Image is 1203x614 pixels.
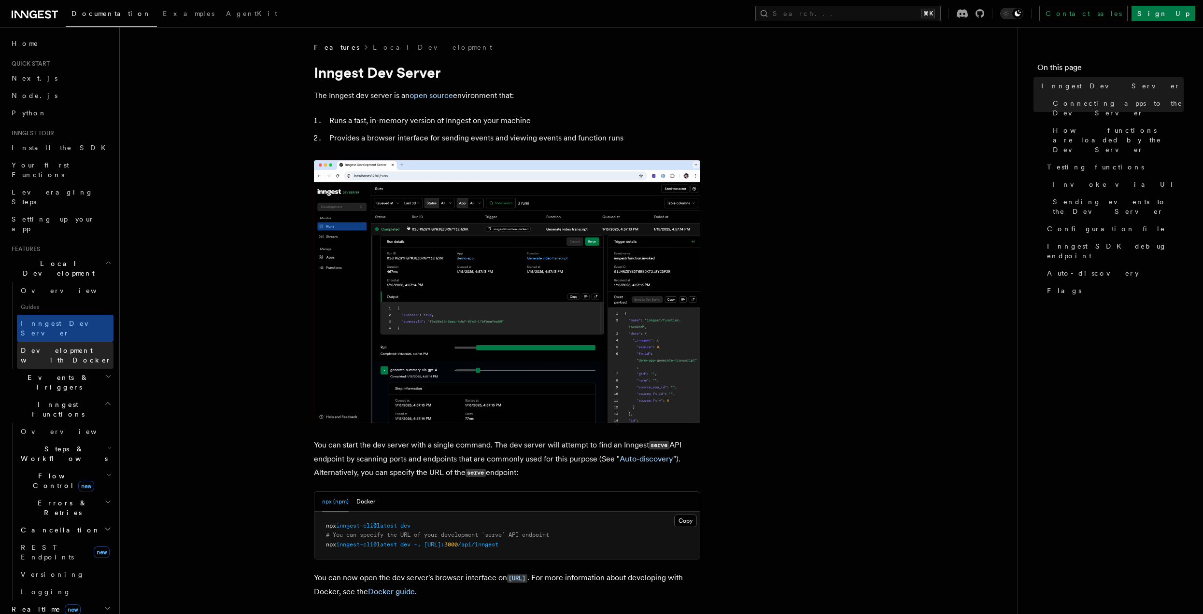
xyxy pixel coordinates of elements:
[1047,162,1144,172] span: Testing functions
[1043,158,1184,176] a: Testing functions
[21,428,120,435] span: Overview
[400,522,410,529] span: dev
[17,315,113,342] a: Inngest Dev Server
[1047,224,1165,234] span: Configuration file
[1039,6,1128,21] a: Contact sales
[400,541,410,548] span: dev
[1047,268,1139,278] span: Auto-discovery
[1041,81,1180,91] span: Inngest Dev Server
[1049,122,1184,158] a: How functions are loaded by the Dev Server
[1053,98,1184,118] span: Connecting apps to the Dev Server
[8,70,113,87] a: Next.js
[1043,237,1184,265] a: Inngest SDK debug endpoint
[94,546,110,558] span: new
[1049,193,1184,220] a: Sending events to the Dev Server
[12,161,69,179] span: Your first Functions
[17,583,113,600] a: Logging
[424,541,444,548] span: [URL]:
[17,444,108,463] span: Steps & Workflows
[78,481,94,491] span: new
[1053,197,1184,216] span: Sending events to the Dev Server
[17,539,113,566] a: REST Endpointsnew
[326,131,700,145] li: Provides a browser interface for sending events and viewing events and function runs
[326,541,336,548] span: npx
[12,215,95,233] span: Setting up your app
[17,566,113,583] a: Versioning
[444,541,458,548] span: 3000
[1132,6,1195,21] a: Sign Up
[368,587,415,596] a: Docker guide
[356,492,375,512] button: Docker
[8,255,113,282] button: Local Development
[66,3,157,27] a: Documentation
[8,35,113,52] a: Home
[17,498,105,517] span: Errors & Retries
[8,139,113,156] a: Install the SDK
[314,64,700,81] h1: Inngest Dev Server
[314,89,700,102] p: The Inngest dev server is an environment that:
[71,10,151,17] span: Documentation
[8,259,105,278] span: Local Development
[17,440,113,467] button: Steps & Workflows
[1037,77,1184,95] a: Inngest Dev Server
[1047,286,1081,295] span: Flags
[322,492,349,512] button: npx (npm)
[373,42,492,52] a: Local Development
[17,423,113,440] a: Overview
[314,42,359,52] span: Features
[1049,95,1184,122] a: Connecting apps to the Dev Server
[8,373,105,392] span: Events & Triggers
[410,91,453,100] a: open source
[12,109,47,117] span: Python
[326,531,549,538] span: # You can specify the URL of your development `serve` API endpoint
[1049,176,1184,193] a: Invoke via UI
[12,144,112,152] span: Install the SDK
[466,469,486,477] code: serve
[17,525,100,535] span: Cancellation
[8,423,113,600] div: Inngest Functions
[314,438,700,480] p: You can start the dev server with a single command. The dev server will attempt to find an Innges...
[1043,265,1184,282] a: Auto-discovery
[157,3,220,26] a: Examples
[21,544,74,561] span: REST Endpoints
[414,541,421,548] span: -u
[220,3,283,26] a: AgentKit
[163,10,214,17] span: Examples
[21,571,85,578] span: Versioning
[314,571,700,599] p: You can now open the dev server's browser interface on . For more information about developing wi...
[17,494,113,521] button: Errors & Retries
[314,160,700,423] img: Dev Server Demo
[8,183,113,210] a: Leveraging Steps
[17,467,113,494] button: Flow Controlnew
[336,522,397,529] span: inngest-cli@latest
[12,92,57,99] span: Node.js
[1053,180,1181,189] span: Invoke via UI
[17,299,113,315] span: Guides
[21,588,71,596] span: Logging
[21,320,103,337] span: Inngest Dev Server
[1043,282,1184,299] a: Flags
[458,541,498,548] span: /api/inngest
[1047,241,1184,261] span: Inngest SDK debug endpoint
[8,604,81,614] span: Realtime
[674,515,697,527] button: Copy
[1037,62,1184,77] h4: On this page
[336,541,397,548] span: inngest-cli@latest
[620,454,673,463] a: Auto-discovery
[8,156,113,183] a: Your first Functions
[12,74,57,82] span: Next.js
[8,87,113,104] a: Node.js
[17,282,113,299] a: Overview
[21,287,120,294] span: Overview
[17,471,106,490] span: Flow Control
[8,60,50,68] span: Quick start
[326,114,700,127] li: Runs a fast, in-memory version of Inngest on your machine
[755,6,941,21] button: Search...⌘K
[12,188,93,206] span: Leveraging Steps
[21,347,112,364] span: Development with Docker
[8,400,104,419] span: Inngest Functions
[8,396,113,423] button: Inngest Functions
[921,9,935,18] kbd: ⌘K
[8,129,54,137] span: Inngest tour
[1043,220,1184,237] a: Configuration file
